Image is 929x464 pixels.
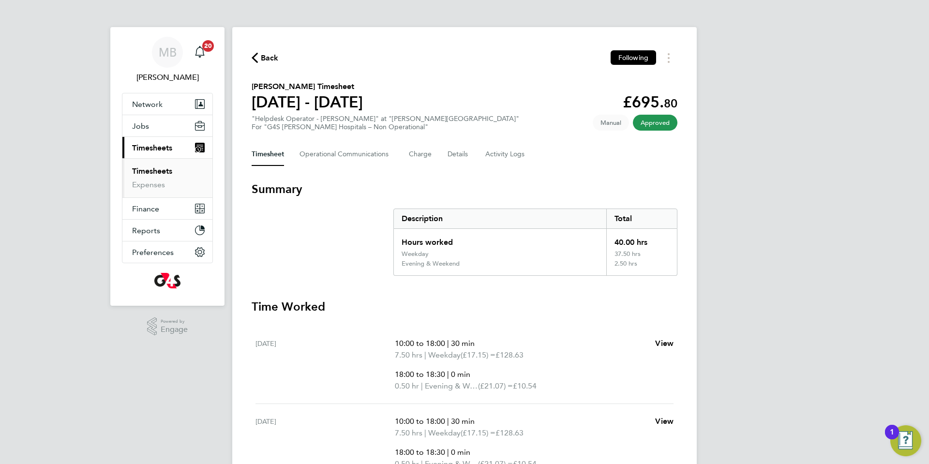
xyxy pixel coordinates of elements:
[451,339,475,348] span: 30 min
[122,158,212,197] div: Timesheets
[395,339,445,348] span: 10:00 to 18:00
[451,448,470,457] span: 0 min
[394,229,606,250] div: Hours worked
[447,417,449,426] span: |
[395,428,422,437] span: 7.50 hrs
[421,381,423,390] span: |
[395,350,422,359] span: 7.50 hrs
[252,299,677,314] h3: Time Worked
[132,180,165,189] a: Expenses
[395,448,445,457] span: 18:00 to 18:30
[255,338,395,392] div: [DATE]
[447,448,449,457] span: |
[395,417,445,426] span: 10:00 to 18:00
[261,52,279,64] span: Back
[890,432,894,445] div: 1
[409,143,432,166] button: Charge
[664,96,677,110] span: 80
[424,350,426,359] span: |
[655,417,674,426] span: View
[122,93,212,115] button: Network
[424,428,426,437] span: |
[252,123,519,131] div: For "G4S [PERSON_NAME] Hospitals – Non Operational"
[161,317,188,326] span: Powered by
[122,37,213,83] a: MB[PERSON_NAME]
[122,273,213,288] a: Go to home page
[122,72,213,83] span: Michelle Bartlett
[154,273,180,288] img: g4s-logo-retina.png
[252,81,363,92] h2: [PERSON_NAME] Timesheet
[655,416,674,427] a: View
[402,260,460,268] div: Evening & Weekend
[122,198,212,219] button: Finance
[132,100,163,109] span: Network
[451,370,470,379] span: 0 min
[394,209,606,228] div: Description
[393,209,677,276] div: Summary
[448,143,470,166] button: Details
[132,204,159,213] span: Finance
[618,53,648,62] span: Following
[252,143,284,166] button: Timesheet
[447,339,449,348] span: |
[655,338,674,349] a: View
[606,209,677,228] div: Total
[660,50,677,65] button: Timesheets Menu
[122,137,212,158] button: Timesheets
[461,350,495,359] span: (£17.15) =
[132,248,174,257] span: Preferences
[132,226,160,235] span: Reports
[395,370,445,379] span: 18:00 to 18:30
[593,115,629,131] span: This timesheet was manually created.
[428,349,461,361] span: Weekday
[655,339,674,348] span: View
[402,250,429,258] div: Weekday
[495,350,524,359] span: £128.63
[122,220,212,241] button: Reports
[425,380,478,392] span: Evening & Weekend
[300,143,393,166] button: Operational Communications
[202,40,214,52] span: 20
[252,181,677,197] h3: Summary
[132,166,172,176] a: Timesheets
[252,52,279,64] button: Back
[611,50,656,65] button: Following
[122,115,212,136] button: Jobs
[252,92,363,112] h1: [DATE] - [DATE]
[495,428,524,437] span: £128.63
[252,115,519,131] div: "Helpdesk Operator - [PERSON_NAME]" at "[PERSON_NAME][GEOGRAPHIC_DATA]"
[395,381,419,390] span: 0.50 hr
[623,93,677,111] app-decimal: £695.
[485,143,526,166] button: Activity Logs
[633,115,677,131] span: This timesheet has been approved.
[428,427,461,439] span: Weekday
[110,27,225,306] nav: Main navigation
[147,317,188,336] a: Powered byEngage
[606,229,677,250] div: 40.00 hrs
[606,250,677,260] div: 37.50 hrs
[513,381,537,390] span: £10.54
[159,46,177,59] span: MB
[606,260,677,275] div: 2.50 hrs
[132,121,149,131] span: Jobs
[161,326,188,334] span: Engage
[478,381,513,390] span: (£21.07) =
[890,425,921,456] button: Open Resource Center, 1 new notification
[461,428,495,437] span: (£17.15) =
[122,241,212,263] button: Preferences
[447,370,449,379] span: |
[451,417,475,426] span: 30 min
[132,143,172,152] span: Timesheets
[190,37,210,68] a: 20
